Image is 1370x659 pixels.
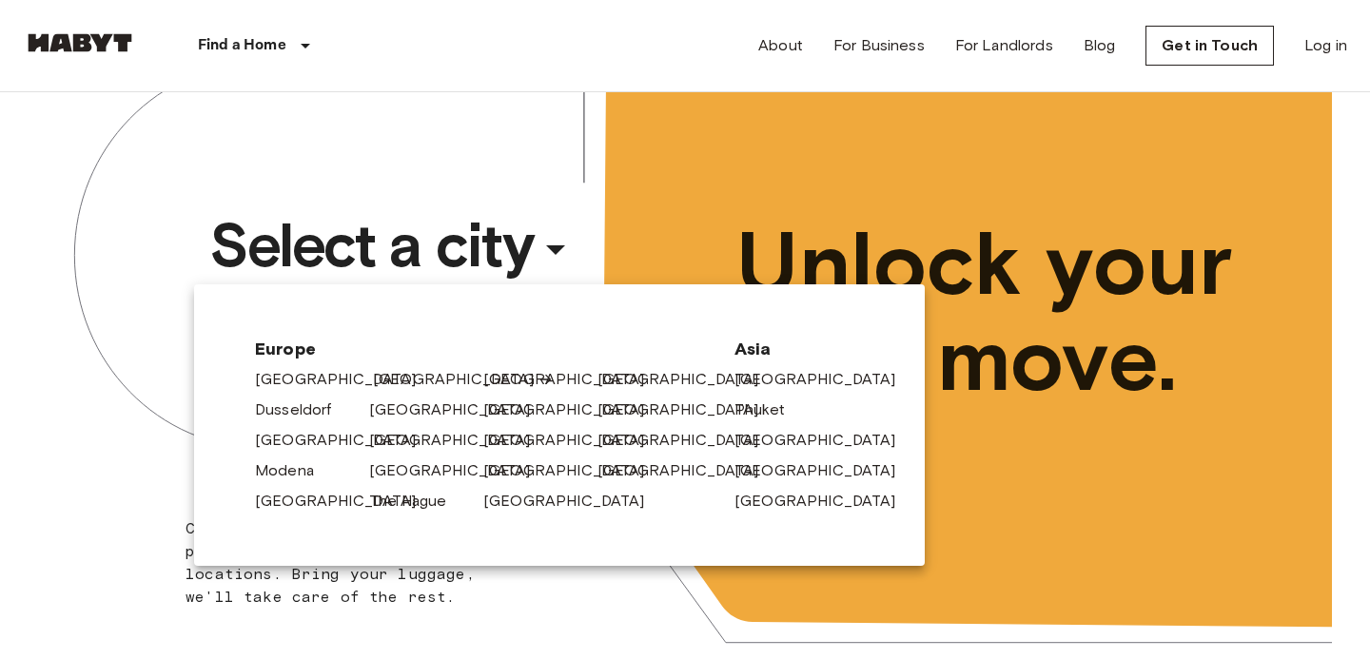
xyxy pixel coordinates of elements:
span: Asia [734,338,864,360]
a: The Hague [369,490,465,513]
a: Phuket [734,398,804,421]
a: [GEOGRAPHIC_DATA] [483,490,664,513]
a: Modena [255,459,333,482]
a: [GEOGRAPHIC_DATA] [483,368,664,391]
a: [GEOGRAPHIC_DATA] [255,490,436,513]
a: [GEOGRAPHIC_DATA] [369,429,550,452]
a: [GEOGRAPHIC_DATA] [734,490,915,513]
a: [GEOGRAPHIC_DATA] [483,429,664,452]
a: [GEOGRAPHIC_DATA] [369,398,550,421]
a: [GEOGRAPHIC_DATA] [597,459,778,482]
a: [GEOGRAPHIC_DATA] [734,459,915,482]
a: [GEOGRAPHIC_DATA] [597,429,778,452]
a: [GEOGRAPHIC_DATA] [255,368,436,391]
a: [GEOGRAPHIC_DATA] [373,368,554,391]
a: [GEOGRAPHIC_DATA] [255,429,436,452]
a: [GEOGRAPHIC_DATA] [597,368,778,391]
a: [GEOGRAPHIC_DATA] [734,429,915,452]
a: [GEOGRAPHIC_DATA] [369,459,550,482]
a: Dusseldorf [255,398,351,421]
a: [GEOGRAPHIC_DATA] [483,459,664,482]
a: [GEOGRAPHIC_DATA] [597,398,778,421]
span: Europe [255,338,704,360]
a: [GEOGRAPHIC_DATA] [483,398,664,421]
a: [GEOGRAPHIC_DATA] [734,368,915,391]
